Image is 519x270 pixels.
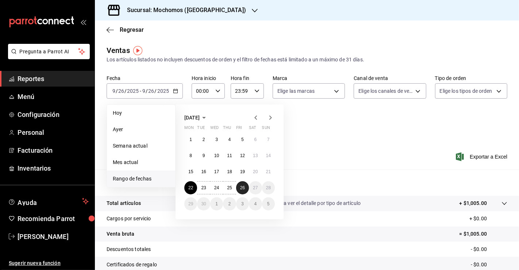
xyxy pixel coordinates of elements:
[214,185,219,190] abbr: September 24, 2025
[227,169,232,174] abbr: September 18, 2025
[9,259,89,267] span: Sugerir nueva función
[8,44,90,59] button: Pregunta a Parrot AI
[107,215,151,223] p: Cargos por servicio
[18,128,89,137] span: Personal
[188,201,193,206] abbr: September 29, 2025
[113,142,169,150] span: Semana actual
[203,137,205,142] abbr: September 2, 2025
[197,125,204,133] abbr: Tuesday
[107,230,134,238] p: Venta bruta
[18,92,89,102] span: Menú
[18,110,89,119] span: Configuración
[116,88,118,94] span: /
[197,133,210,146] button: September 2, 2025
[210,125,219,133] abbr: Wednesday
[236,165,249,178] button: September 19, 2025
[249,149,262,162] button: September 13, 2025
[354,76,426,81] label: Canal de venta
[236,133,249,146] button: September 5, 2025
[254,137,257,142] abbr: September 6, 2025
[113,126,169,133] span: Ayer
[210,133,223,146] button: September 3, 2025
[223,149,236,162] button: September 11, 2025
[140,88,141,94] span: -
[460,230,507,238] p: = $1,005.00
[184,181,197,194] button: September 22, 2025
[184,133,197,146] button: September 1, 2025
[471,261,507,269] p: - $0.00
[215,201,218,206] abbr: October 1, 2025
[228,137,231,142] abbr: September 4, 2025
[240,153,245,158] abbr: September 12, 2025
[240,169,245,174] abbr: September 19, 2025
[184,149,197,162] button: September 8, 2025
[266,169,271,174] abbr: September 21, 2025
[118,88,124,94] input: --
[223,197,236,210] button: October 2, 2025
[214,169,219,174] abbr: September 17, 2025
[124,88,127,94] span: /
[262,197,275,210] button: October 5, 2025
[142,88,146,94] input: --
[267,201,270,206] abbr: October 5, 2025
[107,45,130,56] div: Ventas
[18,214,89,224] span: Recomienda Parrot
[112,88,116,94] input: --
[273,76,345,81] label: Marca
[249,165,262,178] button: September 20, 2025
[188,185,193,190] abbr: September 22, 2025
[223,165,236,178] button: September 18, 2025
[253,153,258,158] abbr: September 13, 2025
[133,46,142,55] img: Tooltip marker
[227,153,232,158] abbr: September 11, 2025
[203,153,205,158] abbr: September 9, 2025
[236,181,249,194] button: September 26, 2025
[107,26,144,33] button: Regresar
[18,232,89,242] span: [PERSON_NAME]
[184,165,197,178] button: September 15, 2025
[236,197,249,210] button: October 3, 2025
[262,133,275,146] button: September 7, 2025
[113,109,169,117] span: Hoy
[223,125,231,133] abbr: Thursday
[107,56,507,64] div: Los artículos listados no incluyen descuentos de orden y el filtro de fechas está limitado a un m...
[266,185,271,190] abbr: September 28, 2025
[249,125,256,133] abbr: Saturday
[471,246,507,253] p: - $0.00
[241,137,244,142] abbr: September 5, 2025
[201,201,206,206] abbr: September 30, 2025
[127,88,139,94] input: ----
[231,76,264,81] label: Hora fin
[435,76,507,81] label: Tipo de orden
[223,181,236,194] button: September 25, 2025
[236,125,242,133] abbr: Friday
[440,87,492,95] span: Elige los tipos de orden
[107,76,183,81] label: Fecha
[223,133,236,146] button: September 4, 2025
[184,125,194,133] abbr: Monday
[266,153,271,158] abbr: September 14, 2025
[155,88,157,94] span: /
[253,169,258,174] abbr: September 20, 2025
[201,185,206,190] abbr: September 23, 2025
[184,197,197,210] button: September 29, 2025
[184,113,208,122] button: [DATE]
[457,152,507,161] span: Exportar a Excel
[192,76,225,81] label: Hora inicio
[113,159,169,166] span: Mes actual
[80,19,86,25] button: open_drawer_menu
[214,153,219,158] abbr: September 10, 2025
[148,88,155,94] input: --
[121,6,246,15] h3: Sucursal: Mochomos ([GEOGRAPHIC_DATA])
[249,197,262,210] button: October 4, 2025
[267,137,270,142] abbr: September 7, 2025
[107,246,151,253] p: Descuentos totales
[197,197,210,210] button: September 30, 2025
[262,181,275,194] button: September 28, 2025
[249,133,262,146] button: September 6, 2025
[197,165,210,178] button: September 16, 2025
[189,137,192,142] abbr: September 1, 2025
[107,199,141,207] p: Total artículos
[120,26,144,33] span: Regresar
